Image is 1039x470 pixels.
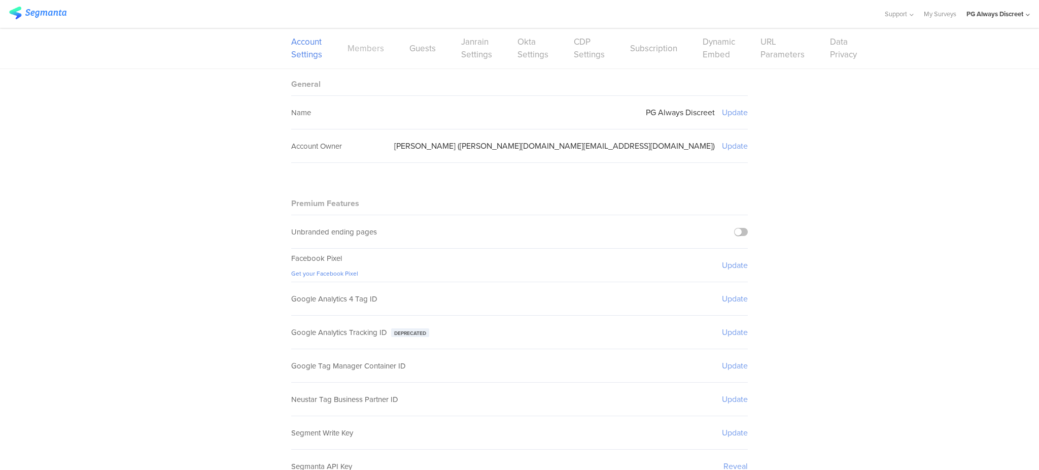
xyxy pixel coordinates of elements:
sg-setting-edit-trigger: Update [722,259,748,271]
sg-setting-edit-trigger: Update [722,326,748,338]
span: Support [885,9,907,19]
div: Deprecated [391,328,429,337]
sg-setting-edit-trigger: Update [722,107,748,118]
span: Google Analytics Tracking ID [291,327,387,338]
sg-field-title: Name [291,107,311,118]
a: Guests [409,42,436,55]
a: Dynamic Embed [703,36,735,61]
span: Neustar Tag Business Partner ID [291,394,398,405]
sg-setting-value: [PERSON_NAME] ([PERSON_NAME][DOMAIN_NAME][EMAIL_ADDRESS][DOMAIN_NAME]) [394,140,715,152]
a: Janrain Settings [461,36,492,61]
sg-setting-edit-trigger: Update [722,360,748,372]
sg-block-title: General [291,78,321,90]
a: Get your Facebook Pixel [291,269,358,278]
a: Data Privacy [830,36,857,61]
sg-setting-value: PG Always Discreet [646,107,715,118]
div: PG Always Discreet [966,9,1023,19]
sg-setting-edit-trigger: Update [722,427,748,439]
sg-setting-edit-trigger: Update [722,293,748,305]
span: Segment Write Key [291,427,353,439]
img: segmanta logo [9,7,66,19]
a: CDP Settings [574,36,605,61]
span: Facebook Pixel [291,253,342,264]
a: Subscription [630,42,677,55]
a: URL Parameters [760,36,805,61]
span: Google Tag Manager Container ID [291,360,406,372]
sg-setting-edit-trigger: Update [722,393,748,405]
span: Google Analytics 4 Tag ID [291,293,377,305]
sg-field-title: Account Owner [291,141,342,152]
a: Members [348,42,384,55]
a: Okta Settings [517,36,548,61]
sg-setting-edit-trigger: Update [722,140,748,152]
sg-block-title: Premium Features [291,197,359,209]
div: Unbranded ending pages [291,226,377,238]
